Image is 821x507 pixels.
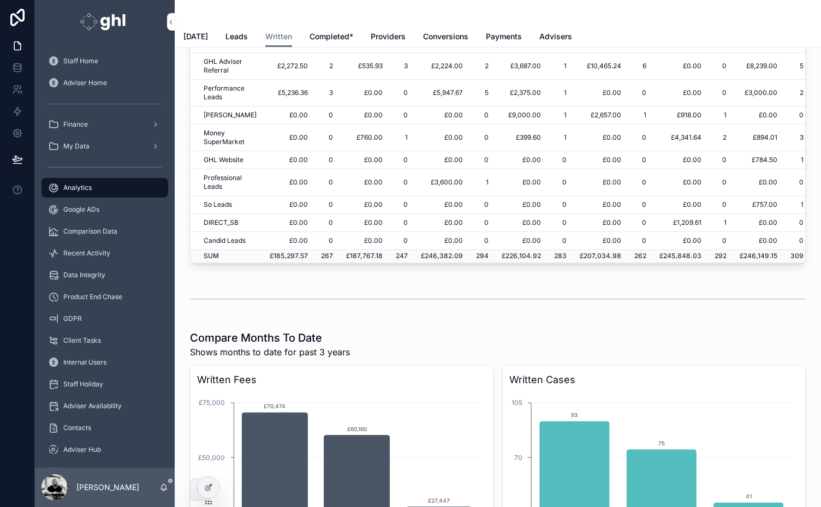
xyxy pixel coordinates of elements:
[653,106,708,124] td: £918.00
[628,79,653,106] td: 0
[469,249,495,263] td: 294
[511,398,522,407] tspan: 105
[389,151,414,169] td: 0
[495,124,548,151] td: £399.60
[190,345,350,359] span: Shows months to date for past 3 years
[653,213,708,231] td: £1,209.61
[263,195,314,213] td: £0.00
[41,73,168,93] a: Adviser Home
[784,52,810,79] td: 5
[63,402,122,410] span: Adviser Availability
[41,309,168,329] a: GDPR
[389,52,414,79] td: 3
[486,31,522,42] span: Payments
[225,27,248,49] a: Leads
[733,79,784,106] td: £3,000.00
[539,31,572,42] span: Advisers
[314,52,340,79] td: 2
[389,79,414,106] td: 0
[469,213,495,231] td: 0
[653,52,708,79] td: £0.00
[784,151,810,169] td: 1
[653,231,708,249] td: £0.00
[63,467,112,476] span: Meet The Team
[548,52,573,79] td: 1
[183,27,208,49] a: [DATE]
[389,124,414,151] td: 1
[347,425,367,432] text: £60,160
[784,195,810,213] td: 1
[573,213,628,231] td: £0.00
[469,231,495,249] td: 0
[495,169,548,195] td: £0.00
[628,52,653,79] td: 6
[41,200,168,219] a: Google ADs
[469,169,495,195] td: 1
[340,195,389,213] td: £0.00
[733,106,784,124] td: £0.00
[708,52,733,79] td: 0
[548,151,573,169] td: 0
[314,79,340,106] td: 3
[784,249,810,263] td: 309
[310,27,353,49] a: Completed*
[63,142,90,151] span: My Data
[548,79,573,106] td: 1
[571,411,578,418] text: 93
[573,52,628,79] td: £10,465.24
[573,169,628,195] td: £0.00
[733,213,784,231] td: £0.00
[628,231,653,249] td: 0
[733,169,784,195] td: £0.00
[548,249,573,263] td: 283
[733,52,784,79] td: £8,239.00
[495,231,548,249] td: £0.00
[469,52,495,79] td: 2
[63,380,103,389] span: Staff Holiday
[340,79,389,106] td: £0.00
[314,124,340,151] td: 0
[784,106,810,124] td: 0
[784,231,810,249] td: 0
[628,106,653,124] td: 1
[653,124,708,151] td: £4,341.64
[263,79,314,106] td: £5,236.36
[548,231,573,249] td: 0
[265,31,292,42] span: Written
[314,169,340,195] td: 0
[414,231,469,249] td: £0.00
[708,124,733,151] td: 2
[469,106,495,124] td: 0
[628,151,653,169] td: 0
[414,151,469,169] td: £0.00
[63,314,82,323] span: GDPR
[628,249,653,263] td: 262
[414,124,469,151] td: £0.00
[389,169,414,195] td: 0
[314,249,340,263] td: 267
[389,249,414,263] td: 247
[469,79,495,106] td: 5
[340,249,389,263] td: £187,767.18
[264,403,285,409] text: £70,474
[628,195,653,213] td: 0
[263,169,314,195] td: £0.00
[63,227,117,236] span: Comparison Data
[190,330,350,345] h1: Compare Months To Date
[41,374,168,394] a: Staff Holiday
[263,249,314,263] td: £185,297.57
[263,106,314,124] td: £0.00
[183,31,208,42] span: [DATE]
[389,106,414,124] td: 0
[63,445,101,454] span: Adviser Hub
[80,13,129,31] img: App logo
[423,27,468,49] a: Conversions
[548,213,573,231] td: 0
[414,249,469,263] td: £246,382.09
[263,231,314,249] td: £0.00
[41,265,168,285] a: Data Integrity
[191,231,263,249] td: Candid Leads
[314,195,340,213] td: 0
[389,231,414,249] td: 0
[41,115,168,134] a: Finance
